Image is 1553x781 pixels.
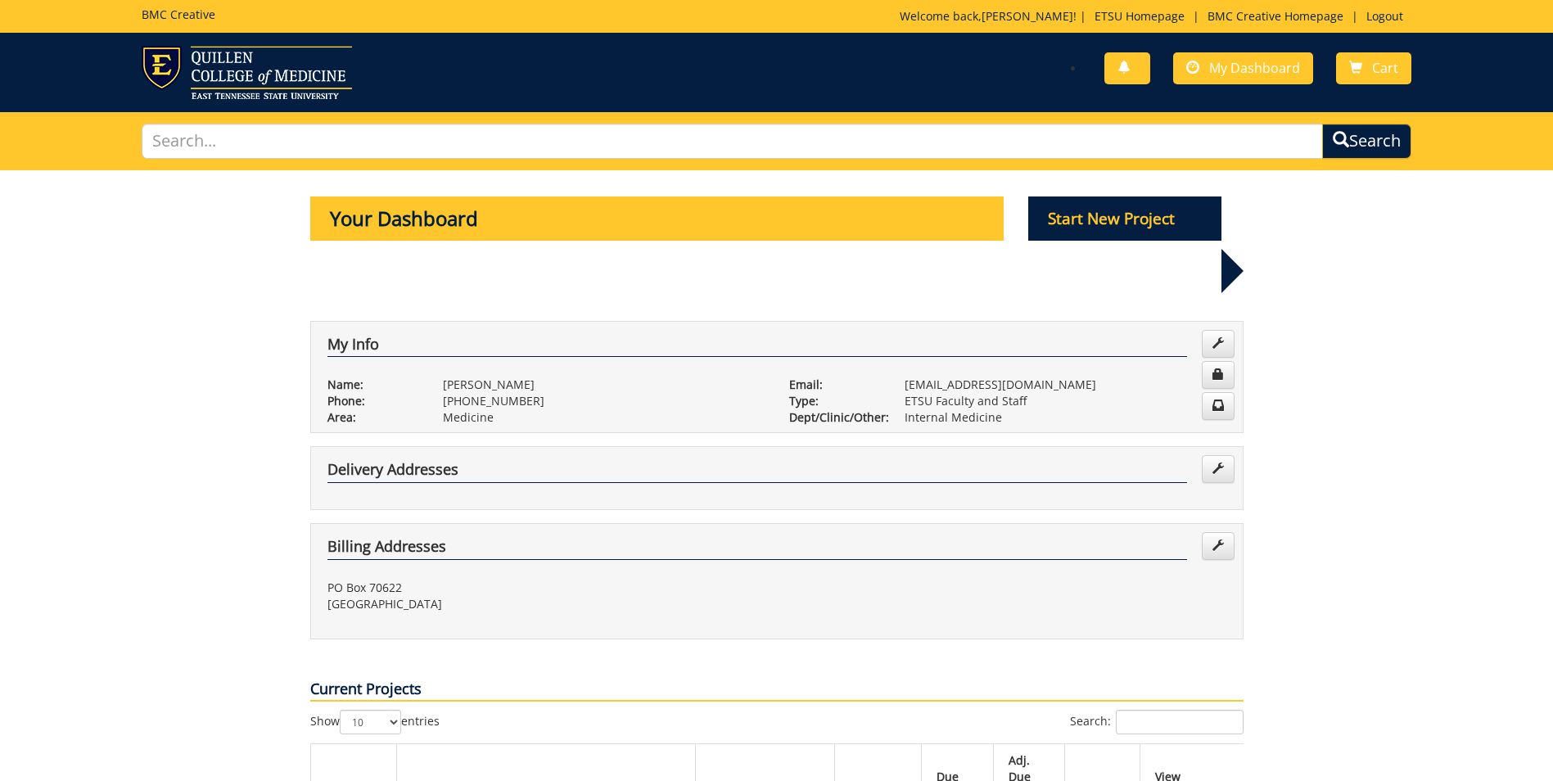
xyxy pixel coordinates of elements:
[1202,361,1235,389] a: Change Password
[905,409,1226,426] p: Internal Medicine
[1199,8,1352,24] a: BMC Creative Homepage
[1028,212,1221,228] a: Start New Project
[142,46,352,99] img: ETSU logo
[905,393,1226,409] p: ETSU Faculty and Staff
[1322,124,1411,159] button: Search
[905,377,1226,393] p: [EMAIL_ADDRESS][DOMAIN_NAME]
[1209,59,1300,77] span: My Dashboard
[327,409,418,426] p: Area:
[1202,330,1235,358] a: Edit Info
[1086,8,1193,24] a: ETSU Homepage
[1173,52,1313,84] a: My Dashboard
[310,679,1244,702] p: Current Projects
[327,462,1187,483] h4: Delivery Addresses
[1358,8,1411,24] a: Logout
[443,393,765,409] p: [PHONE_NUMBER]
[443,377,765,393] p: [PERSON_NAME]
[1202,532,1235,560] a: Edit Addresses
[1336,52,1411,84] a: Cart
[1202,455,1235,483] a: Edit Addresses
[142,124,1323,159] input: Search...
[310,710,440,734] label: Show entries
[789,393,880,409] p: Type:
[1372,59,1398,77] span: Cart
[327,539,1187,560] h4: Billing Addresses
[327,336,1187,358] h4: My Info
[1116,710,1244,734] input: Search:
[327,580,765,596] p: PO Box 70622
[789,377,880,393] p: Email:
[982,8,1073,24] a: [PERSON_NAME]
[900,8,1411,25] p: Welcome back, ! | | |
[327,596,765,612] p: [GEOGRAPHIC_DATA]
[340,710,401,734] select: Showentries
[789,409,880,426] p: Dept/Clinic/Other:
[142,8,215,20] h5: BMC Creative
[327,377,418,393] p: Name:
[1028,196,1221,241] p: Start New Project
[327,393,418,409] p: Phone:
[1202,392,1235,420] a: Change Communication Preferences
[1070,710,1244,734] label: Search:
[310,196,1004,241] p: Your Dashboard
[443,409,765,426] p: Medicine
